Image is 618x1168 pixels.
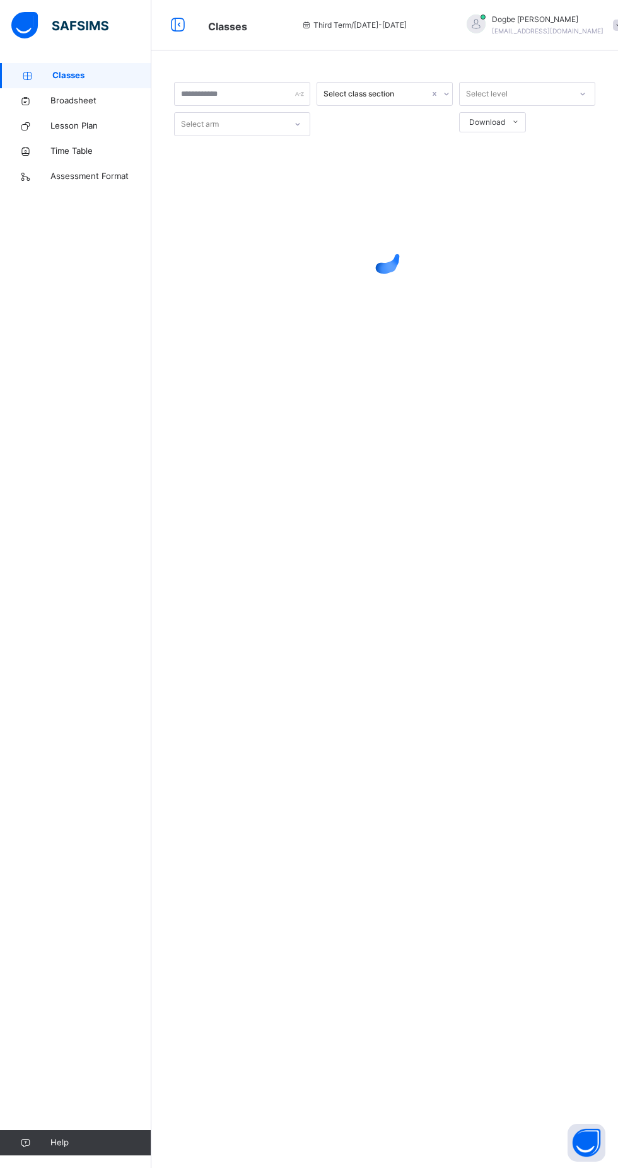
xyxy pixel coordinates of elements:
[492,14,603,25] span: Dogbe [PERSON_NAME]
[301,20,407,31] span: session/term information
[50,1136,151,1149] span: Help
[181,112,219,136] div: Select arm
[492,27,603,35] span: [EMAIL_ADDRESS][DOMAIN_NAME]
[50,120,151,132] span: Lesson Plan
[50,95,151,107] span: Broadsheet
[208,20,247,33] span: Classes
[466,82,508,106] div: Select level
[50,170,151,183] span: Assessment Format
[50,145,151,158] span: Time Table
[568,1124,605,1162] button: Open asap
[469,117,505,128] span: Download
[11,12,108,38] img: safsims
[52,69,151,82] span: Classes
[324,88,429,100] div: Select class section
